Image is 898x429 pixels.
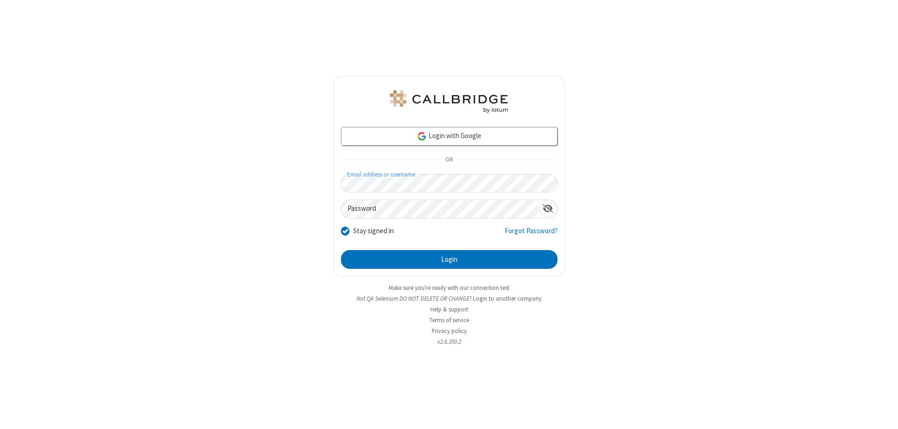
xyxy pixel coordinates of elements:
li: Not QA Selenium DO NOT DELETE OR CHANGE? [333,294,565,303]
button: Login [341,250,558,269]
iframe: Chat [875,405,891,422]
div: Show password [539,200,557,217]
input: Email address or username [341,174,558,192]
li: v2.6.350.2 [333,337,565,346]
a: Help & support [430,305,468,313]
img: google-icon.png [417,131,427,141]
a: Forgot Password? [505,226,558,244]
a: Privacy policy [432,327,467,335]
a: Login with Google [341,127,558,146]
label: Stay signed in [353,226,394,237]
span: OR [442,154,456,167]
a: Make sure you're ready with our connection test [389,284,509,292]
button: Login to another company [473,294,542,303]
a: Terms of service [429,316,469,324]
input: Password [341,200,539,218]
img: QA Selenium DO NOT DELETE OR CHANGE [388,90,510,113]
